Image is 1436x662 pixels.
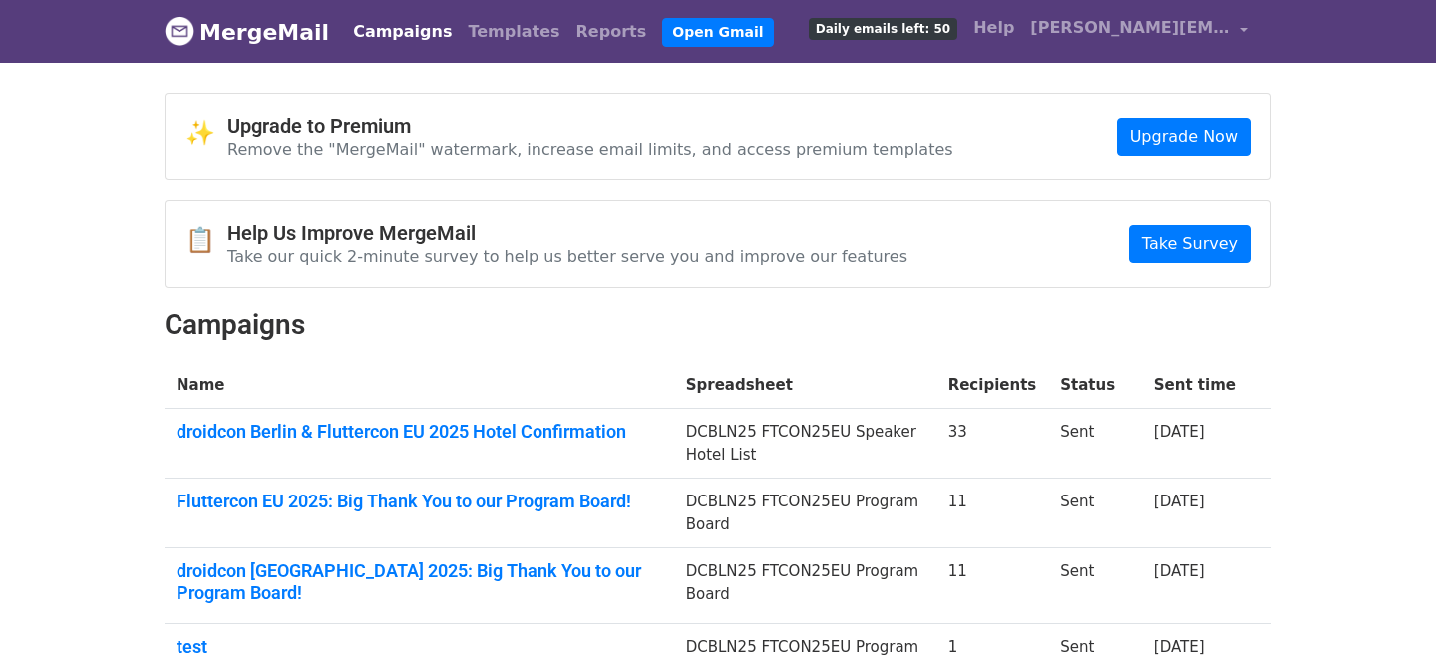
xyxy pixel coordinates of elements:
[1154,493,1205,510] a: [DATE]
[1142,362,1248,409] th: Sent time
[801,8,965,48] a: Daily emails left: 50
[227,139,953,160] p: Remove the "MergeMail" watermark, increase email limits, and access premium templates
[165,308,1271,342] h2: Campaigns
[1022,8,1256,55] a: [PERSON_NAME][EMAIL_ADDRESS][DOMAIN_NAME]
[936,548,1049,624] td: 11
[1154,562,1205,580] a: [DATE]
[674,548,936,624] td: DCBLN25 FTCON25EU Program Board
[1048,362,1142,409] th: Status
[345,12,460,52] a: Campaigns
[165,362,674,409] th: Name
[227,114,953,138] h4: Upgrade to Premium
[662,18,773,47] a: Open Gmail
[568,12,655,52] a: Reports
[227,221,907,245] h4: Help Us Improve MergeMail
[936,362,1049,409] th: Recipients
[185,226,227,255] span: 📋
[1154,638,1205,656] a: [DATE]
[936,479,1049,548] td: 11
[177,636,662,658] a: test
[674,479,936,548] td: DCBLN25 FTCON25EU Program Board
[227,246,907,267] p: Take our quick 2-minute survey to help us better serve you and improve our features
[165,16,194,46] img: MergeMail logo
[177,491,662,512] a: Fluttercon EU 2025: Big Thank You to our Program Board!
[1154,423,1205,441] a: [DATE]
[165,11,329,53] a: MergeMail
[177,421,662,443] a: droidcon Berlin & Fluttercon EU 2025 Hotel Confirmation
[674,409,936,479] td: DCBLN25 FTCON25EU Speaker Hotel List
[1048,409,1142,479] td: Sent
[1030,16,1230,40] span: [PERSON_NAME][EMAIL_ADDRESS][DOMAIN_NAME]
[460,12,567,52] a: Templates
[936,409,1049,479] td: 33
[809,18,957,40] span: Daily emails left: 50
[674,362,936,409] th: Spreadsheet
[965,8,1022,48] a: Help
[1048,548,1142,624] td: Sent
[177,560,662,603] a: droidcon [GEOGRAPHIC_DATA] 2025: Big Thank You to our Program Board!
[1048,479,1142,548] td: Sent
[1117,118,1251,156] a: Upgrade Now
[185,119,227,148] span: ✨
[1129,225,1251,263] a: Take Survey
